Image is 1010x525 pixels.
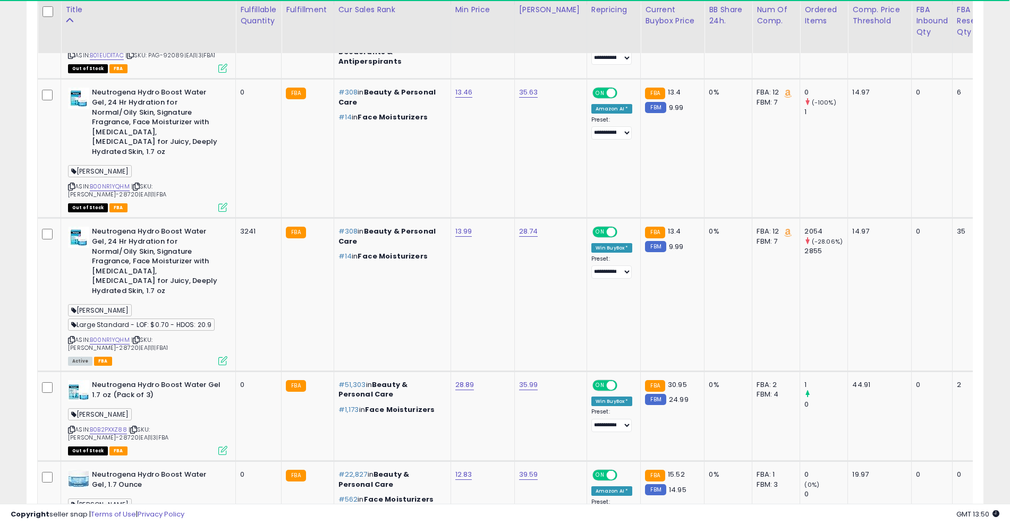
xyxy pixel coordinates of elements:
[804,227,847,236] div: 2054
[852,380,903,390] div: 44.91
[338,37,420,66] span: Combination Deodorants & Antiperspirants
[338,469,368,479] span: #22,827
[338,113,443,122] p: in
[591,116,633,140] div: Preset:
[338,88,443,107] p: in
[68,165,132,177] span: [PERSON_NAME]
[519,226,538,237] a: 28.74
[90,51,124,60] a: B01EUD1TAC
[669,242,684,252] span: 9.99
[68,304,132,316] span: [PERSON_NAME]
[804,380,847,390] div: 1
[668,380,687,390] span: 30.95
[68,88,227,211] div: ASIN:
[519,469,538,480] a: 39.59
[957,88,989,97] div: 6
[68,470,89,488] img: 41sKaEW04jL._SL40_.jpg
[65,4,231,15] div: Title
[591,4,636,15] div: Repricing
[757,98,792,107] div: FBM: 7
[519,380,538,390] a: 35.99
[338,87,358,97] span: #308
[286,380,305,392] small: FBA
[757,470,792,479] div: FBA: 1
[338,470,443,489] p: in
[286,227,305,238] small: FBA
[455,87,473,98] a: 13.46
[804,246,847,256] div: 2855
[358,251,428,261] span: Face Moisturizers
[240,380,273,390] div: 0
[90,425,127,434] a: B0B2PXXZ88
[757,237,792,246] div: FBM: 7
[90,182,130,191] a: B00NR1YQHM
[591,397,633,406] div: Win BuyBox *
[757,88,792,97] div: FBA: 12
[916,380,944,390] div: 0
[92,88,221,159] b: Neutrogena Hydro Boost Water Gel, 24 Hr Hydration for Normal/Oily Skin, Signature Fragrance, Face...
[668,469,685,479] span: 15.52
[68,335,168,351] span: | SKU: [PERSON_NAME]-28720|EA|1|1|FBA1
[94,357,112,366] span: FBA
[615,228,632,237] span: OFF
[615,89,632,98] span: OFF
[916,4,948,38] div: FBA inbound Qty
[92,380,221,402] b: Neutrogena Hydro Boost Water Gel 1.7 oz (Pack of 3)
[615,471,632,480] span: OFF
[519,87,538,98] a: 35.63
[852,470,903,479] div: 19.97
[338,226,358,236] span: #308
[338,404,359,415] span: #1,173
[852,4,907,27] div: Comp. Price Threshold
[804,88,847,97] div: 0
[957,380,989,390] div: 2
[338,226,436,246] span: Beauty & Personal Care
[68,425,168,441] span: | SKU: [PERSON_NAME]-28720|EA|1|3|FBA
[68,227,227,364] div: ASIN:
[338,251,352,261] span: #14
[593,471,607,480] span: ON
[709,227,744,236] div: 0%
[709,380,744,390] div: 0%
[286,88,305,99] small: FBA
[68,357,92,366] span: All listings currently available for purchase on Amazon
[709,88,744,97] div: 0%
[338,112,352,122] span: #14
[365,404,435,415] span: Face Moisturizers
[91,509,136,519] a: Terms of Use
[455,380,474,390] a: 28.89
[645,88,665,99] small: FBA
[68,13,227,72] div: ASIN:
[109,203,128,212] span: FBA
[812,237,843,246] small: (-28.06%)
[709,4,748,27] div: BB Share 24h.
[338,87,436,107] span: Beauty & Personal Care
[455,4,510,15] div: Min Price
[852,227,903,236] div: 14.97
[338,4,446,15] div: Cur Sales Rank
[68,182,166,198] span: | SKU: [PERSON_NAME]-28720|EA|1|1|FBA
[593,381,607,390] span: ON
[956,509,999,519] span: 2025-09-15 13:50 GMT
[668,226,681,236] span: 13.4
[240,88,273,97] div: 0
[591,255,633,279] div: Preset:
[240,227,273,236] div: 3241
[757,227,792,236] div: FBA: 12
[92,470,221,492] b: Neutrogena Hydro Boost Water Gel, 1.7 Ounce
[804,4,843,27] div: Ordered Items
[757,390,792,399] div: FBM: 4
[68,380,89,401] img: 41Thv9efeYL._SL40_.jpg
[593,228,607,237] span: ON
[957,470,989,479] div: 0
[645,380,665,392] small: FBA
[68,88,89,109] img: 41e8asrbWRL._SL40_.jpg
[68,408,132,420] span: [PERSON_NAME]
[645,227,665,238] small: FBA
[645,102,666,113] small: FBM
[338,227,443,246] p: in
[68,227,89,248] img: 41e8asrbWRL._SL40_.jpg
[240,4,277,27] div: Fulfillable Quantity
[916,88,944,97] div: 0
[591,243,633,253] div: Win BuyBox *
